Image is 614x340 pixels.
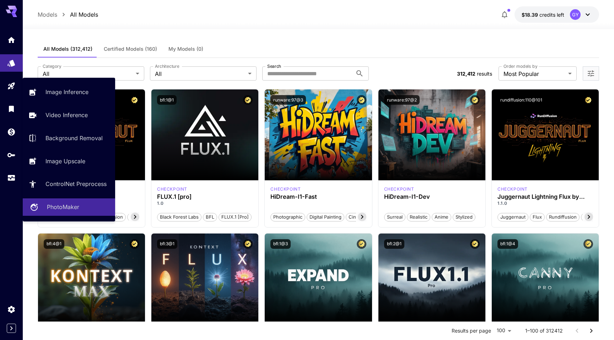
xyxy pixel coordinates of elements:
[7,127,16,136] div: Wallet
[157,239,177,249] button: bfl:3@1
[157,200,253,207] p: 1.0
[157,214,201,221] span: Black Forest Labs
[47,203,79,211] p: PhotoMaker
[453,214,475,221] span: Stylized
[497,186,528,192] div: FLUX.1 D
[530,214,544,221] span: flux
[384,95,420,105] button: runware:97@2
[7,305,16,314] div: Settings
[130,239,139,249] button: Certified Model – Vetted for best performance and includes a commercial license.
[70,10,98,19] p: All Models
[130,95,139,105] button: Certified Model – Vetted for best performance and includes a commercial license.
[581,214,602,221] span: schnell
[522,12,539,18] span: $18.39
[267,63,281,69] label: Search
[583,239,593,249] button: Certified Model – Vetted for best performance and includes a commercial license.
[128,214,140,221] span: pro
[7,33,16,42] div: Home
[157,95,177,105] button: bfl:1@1
[357,95,366,105] button: Certified Model – Vetted for best performance and includes a commercial license.
[497,186,528,192] p: checkpoint
[497,95,545,105] button: rundiffusion:110@101
[525,327,563,334] p: 1–100 of 312412
[384,239,404,249] button: bfl:2@1
[546,214,579,221] span: rundiffusion
[157,186,187,192] p: checkpoint
[270,193,366,200] h3: HiDream-I1-Fast
[270,95,306,105] button: runware:97@3
[384,186,414,192] p: checkpoint
[515,6,599,23] button: $18.39202
[7,56,16,65] div: Models
[7,174,16,182] div: Usage
[570,9,581,20] div: GY
[584,324,598,338] button: Go to next page
[243,239,253,249] button: Certified Model – Vetted for best performance and includes a commercial license.
[539,12,564,18] span: credits left
[452,327,491,334] p: Results per page
[498,214,528,221] span: juggernaut
[270,186,301,192] p: checkpoint
[23,175,115,193] a: ControlNet Preprocess
[7,82,16,91] div: Playground
[503,70,565,78] span: Most Popular
[503,63,537,69] label: Order models by
[23,106,115,124] a: Video Inference
[270,186,301,192] div: HiDream Fast
[477,71,492,77] span: results
[457,71,475,77] span: 312,412
[155,70,245,78] span: All
[271,214,305,221] span: Photographic
[45,157,85,165] p: Image Upscale
[407,214,430,221] span: Realistic
[346,214,373,221] span: Cinematic
[357,239,366,249] button: Certified Model – Vetted for best performance and includes a commercial license.
[104,46,157,52] span: Certified Models (160)
[23,83,115,101] a: Image Inference
[45,134,103,142] p: Background Removal
[157,193,253,200] h3: FLUX.1 [pro]
[7,324,16,333] button: Expand sidebar
[45,88,88,96] p: Image Inference
[43,46,92,52] span: All Models (312,412)
[384,214,405,221] span: Surreal
[522,11,564,18] div: $18.39202
[384,186,414,192] div: HiDream Dev
[470,239,480,249] button: Certified Model – Vetted for best performance and includes a commercial license.
[43,63,61,69] label: Category
[38,10,98,19] nav: breadcrumb
[583,95,593,105] button: Certified Model – Vetted for best performance and includes a commercial license.
[38,10,57,19] p: Models
[384,193,480,200] h3: HiDream-I1-Dev
[155,63,179,69] label: Architecture
[243,95,253,105] button: Certified Model – Vetted for best performance and includes a commercial license.
[219,214,251,221] span: FLUX.1 [pro]
[45,180,107,188] p: ControlNet Preprocess
[307,214,344,221] span: Digital Painting
[157,186,187,192] div: fluxpro
[494,325,514,336] div: 100
[23,130,115,147] a: Background Removal
[7,104,16,113] div: Library
[23,152,115,170] a: Image Upscale
[43,70,133,78] span: All
[44,239,64,249] button: bfl:4@1
[470,95,480,105] button: Certified Model – Vetted for best performance and includes a commercial license.
[23,198,115,216] a: PhotoMaker
[270,239,291,249] button: bfl:1@3
[497,193,593,200] h3: Juggernaut Lightning Flux by RunDiffusion
[7,150,16,159] div: API Keys
[432,214,451,221] span: Anime
[203,214,217,221] span: BFL
[587,69,595,78] button: Open more filters
[497,200,593,207] p: 1.1.0
[497,239,518,249] button: bfl:1@4
[168,46,203,52] span: My Models (0)
[45,111,88,119] p: Video Inference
